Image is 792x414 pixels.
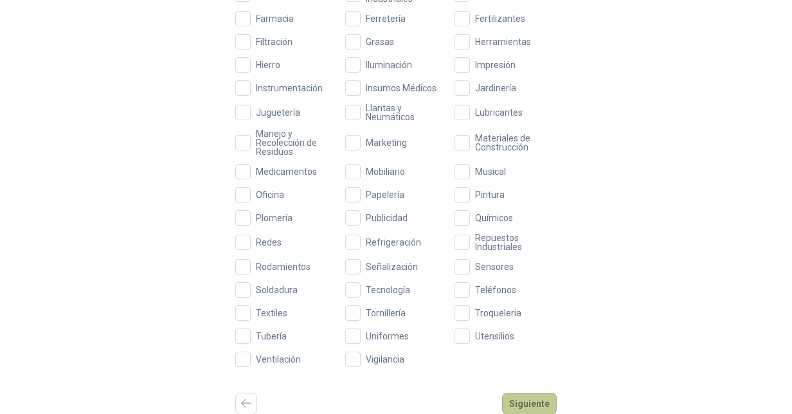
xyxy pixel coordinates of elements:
[361,37,399,46] span: Grasas
[251,190,289,199] span: Oficina
[251,213,298,222] span: Plomería
[251,238,287,247] span: Redes
[470,37,536,46] span: Herramientas
[361,84,442,93] span: Insumos Médicos
[251,167,322,176] span: Medicamentos
[361,285,415,294] span: Tecnología
[361,238,426,247] span: Refrigeración
[361,332,414,341] span: Uniformes
[470,108,528,117] span: Lubricantes
[361,262,423,271] span: Señalización
[251,309,292,318] span: Textiles
[361,167,410,176] span: Mobiliario
[470,332,519,341] span: Utensilios
[470,233,557,251] span: Repuestos Industriales
[361,309,411,318] span: Tornillería
[470,60,521,69] span: Impresión
[251,285,303,294] span: Soldadura
[251,37,298,46] span: Filtración
[251,262,316,271] span: Rodamientos
[251,84,328,93] span: Instrumentación
[361,355,410,364] span: Vigilancia
[470,134,557,152] span: Materiales de Construcción
[251,60,285,69] span: Hierro
[251,355,306,364] span: Ventilación
[361,138,412,147] span: Marketing
[470,285,521,294] span: Teléfonos
[251,14,299,23] span: Farmacia
[251,108,305,117] span: Juguetería
[470,190,510,199] span: Pintura
[470,309,526,318] span: Troqueleria
[470,262,519,271] span: Sensores
[251,332,292,341] span: Tubería
[470,213,518,222] span: Químicos
[361,213,413,222] span: Publicidad
[361,190,410,199] span: Papelería
[361,60,417,69] span: Iluminación
[470,167,511,176] span: Musical
[361,14,411,23] span: Ferretería
[470,84,521,93] span: Jardinería
[361,104,447,122] span: Llantas y Neumáticos
[470,14,530,23] span: Fertilizantes
[251,129,337,156] span: Manejo y Recolección de Residuos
